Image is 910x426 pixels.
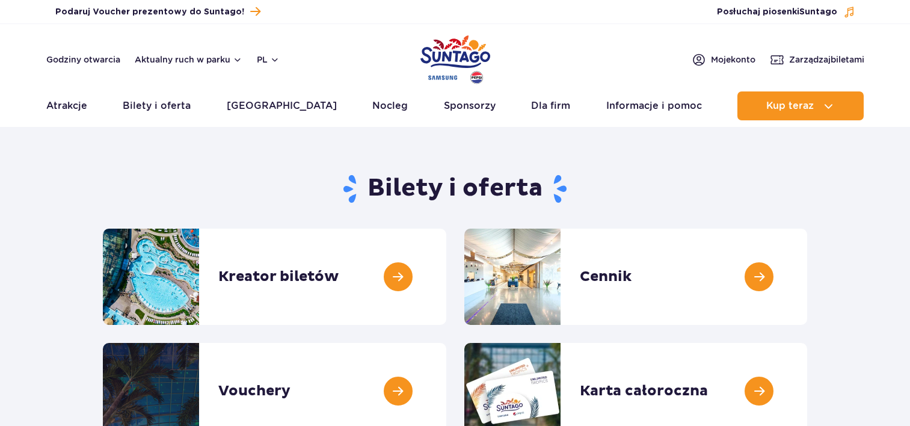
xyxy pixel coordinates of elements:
a: Bilety i oferta [123,91,191,120]
a: Informacje i pomoc [606,91,702,120]
a: Atrakcje [46,91,87,120]
a: Sponsorzy [444,91,496,120]
a: Dla firm [531,91,570,120]
a: Zarządzajbiletami [770,52,864,67]
span: Kup teraz [766,100,814,111]
button: pl [257,54,280,66]
span: Suntago [799,8,837,16]
span: Podaruj Voucher prezentowy do Suntago! [55,6,244,18]
a: Podaruj Voucher prezentowy do Suntago! [55,4,260,20]
button: Kup teraz [737,91,864,120]
h1: Bilety i oferta [103,173,807,205]
a: [GEOGRAPHIC_DATA] [227,91,337,120]
span: Zarządzaj biletami [789,54,864,66]
span: Posłuchaj piosenki [717,6,837,18]
a: Park of Poland [420,30,490,85]
a: Mojekonto [692,52,755,67]
span: Moje konto [711,54,755,66]
button: Aktualny ruch w parku [135,55,242,64]
a: Godziny otwarcia [46,54,120,66]
a: Nocleg [372,91,408,120]
button: Posłuchaj piosenkiSuntago [717,6,855,18]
